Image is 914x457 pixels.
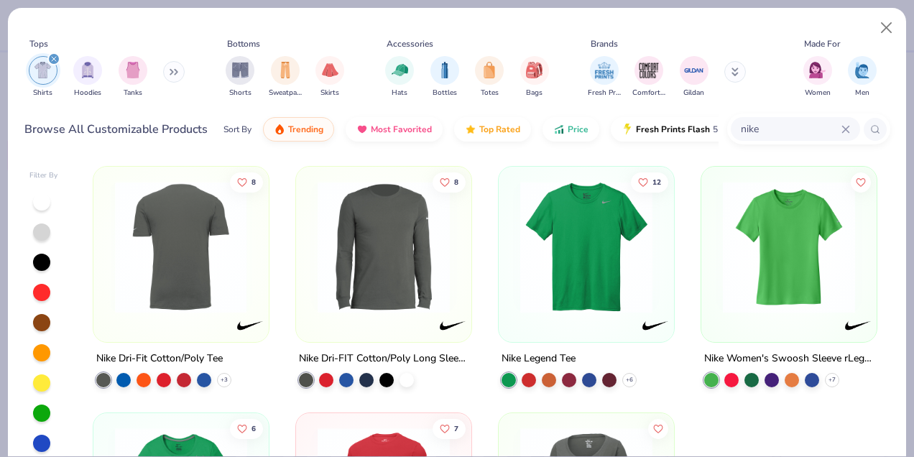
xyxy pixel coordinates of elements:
[716,181,862,313] img: 89b053a8-ce1d-4752-902d-23678d6b6eb4
[119,56,147,98] button: filter button
[223,123,251,136] div: Sort By
[315,56,344,98] button: filter button
[805,88,831,98] span: Women
[231,172,264,192] button: Like
[24,121,208,138] div: Browse All Customizable Products
[29,170,58,181] div: Filter By
[803,56,832,98] button: filter button
[622,124,633,135] img: flash.gif
[29,37,48,50] div: Tops
[457,181,604,313] img: 4da6c164-13e1-4f5c-a242-5fd76ae1e2df
[392,62,408,78] img: Hats Image
[125,62,141,78] img: Tanks Image
[231,418,264,438] button: Like
[680,56,708,98] div: filter for Gildan
[252,178,257,185] span: 8
[430,56,459,98] button: filter button
[631,172,668,192] button: Like
[430,56,459,98] div: filter for Bottles
[481,88,499,98] span: Totes
[713,121,766,138] span: 5 day delivery
[804,37,840,50] div: Made For
[543,117,599,142] button: Price
[626,376,633,384] span: + 6
[465,124,476,135] img: TopRated.gif
[588,56,621,98] button: filter button
[513,181,660,313] img: 27c287f4-c18a-4948-b47a-4c016b2b0615
[739,121,841,137] input: Try "T-Shirt"
[526,88,543,98] span: Bags
[683,88,704,98] span: Gildan
[232,62,249,78] img: Shorts Image
[80,62,96,78] img: Hoodies Image
[392,88,407,98] span: Hats
[479,124,520,135] span: Top Rated
[226,56,254,98] button: filter button
[611,117,777,142] button: Fresh Prints Flash5 day delivery
[843,311,872,340] img: Nike logo
[34,62,51,78] img: Shirts Image
[632,56,665,98] div: filter for Comfort Colors
[263,117,334,142] button: Trending
[591,37,618,50] div: Brands
[475,56,504,98] div: filter for Totes
[315,56,344,98] div: filter for Skirts
[568,124,588,135] span: Price
[648,418,668,438] button: Like
[636,124,710,135] span: Fresh Prints Flash
[433,172,466,192] button: Like
[356,124,368,135] img: most_fav.gif
[475,56,504,98] button: filter button
[124,88,142,98] span: Tanks
[855,88,869,98] span: Men
[638,60,660,81] img: Comfort Colors Image
[502,350,576,368] div: Nike Legend Tee
[385,56,414,98] button: filter button
[277,62,293,78] img: Sweatpants Image
[520,56,549,98] button: filter button
[641,311,670,340] img: Nike logo
[526,62,542,78] img: Bags Image
[437,62,453,78] img: Bottles Image
[588,56,621,98] div: filter for Fresh Prints
[310,181,457,313] img: 6c964edf-049b-4bd2-8aa7-4d6a2a4c8381
[73,56,102,98] div: filter for Hoodies
[704,350,874,368] div: Nike Women's Swoosh Sleeve rLegend Tee
[29,56,57,98] button: filter button
[433,88,457,98] span: Bottles
[848,56,877,98] button: filter button
[652,178,661,185] span: 12
[851,172,871,192] button: Like
[632,56,665,98] button: filter button
[96,350,223,368] div: Nike Dri-Fit Cotton/Poly Tee
[803,56,832,98] div: filter for Women
[269,56,302,98] div: filter for Sweatpants
[828,376,836,384] span: + 7
[236,311,264,340] img: Nike logo
[873,14,900,42] button: Close
[269,88,302,98] span: Sweatpants
[632,88,665,98] span: Comfort Colors
[438,311,467,340] img: Nike logo
[274,124,285,135] img: trending.gif
[659,181,805,313] img: 216ed398-9045-4300-bb12-ec505eb3c6df
[322,62,338,78] img: Skirts Image
[809,62,826,78] img: Women Image
[385,56,414,98] div: filter for Hats
[320,88,339,98] span: Skirts
[680,56,708,98] button: filter button
[594,60,615,81] img: Fresh Prints Image
[269,56,302,98] button: filter button
[848,56,877,98] div: filter for Men
[433,418,466,438] button: Like
[520,56,549,98] div: filter for Bags
[221,376,228,384] span: + 3
[454,178,458,185] span: 8
[252,425,257,432] span: 6
[854,62,870,78] img: Men Image
[73,56,102,98] button: filter button
[683,60,705,81] img: Gildan Image
[227,37,260,50] div: Bottoms
[119,56,147,98] div: filter for Tanks
[387,37,433,50] div: Accessories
